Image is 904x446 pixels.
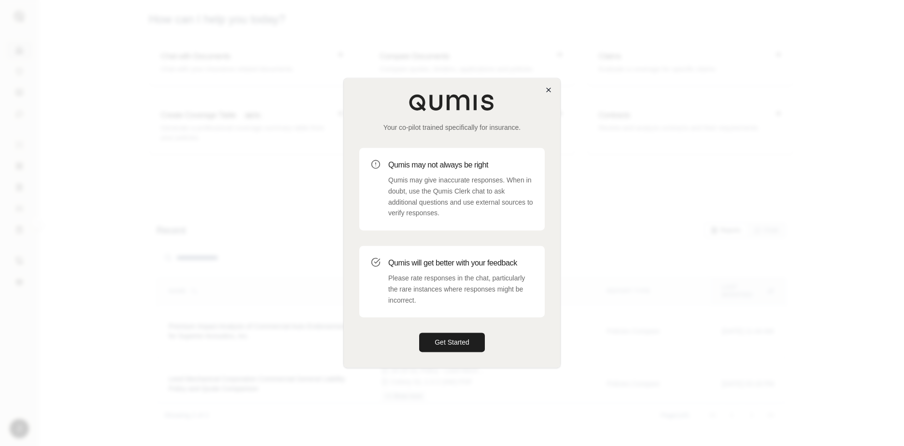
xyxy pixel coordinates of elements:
h3: Qumis will get better with your feedback [388,257,533,269]
h3: Qumis may not always be right [388,159,533,171]
p: Please rate responses in the chat, particularly the rare instances where responses might be incor... [388,273,533,306]
p: Your co-pilot trained specifically for insurance. [359,123,545,132]
button: Get Started [419,333,485,352]
img: Qumis Logo [409,94,495,111]
p: Qumis may give inaccurate responses. When in doubt, use the Qumis Clerk chat to ask additional qu... [388,175,533,219]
